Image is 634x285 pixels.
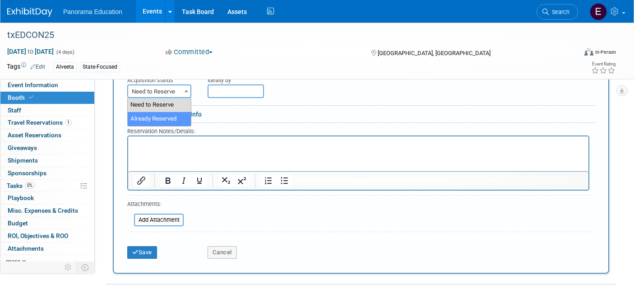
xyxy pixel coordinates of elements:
[8,207,78,214] span: Misc. Expenses & Credits
[8,144,37,151] span: Giveaways
[0,180,94,192] a: Tasks0%
[134,174,149,187] button: Insert/edit link
[595,49,616,56] div: In-Person
[8,131,61,139] span: Asset Reservations
[8,245,44,252] span: Attachments
[8,157,38,164] span: Shipments
[176,174,191,187] button: Italic
[127,200,184,210] div: Attachments:
[25,182,35,189] span: 0%
[590,3,607,20] img: External Events Calendar
[0,192,94,204] a: Playbook
[591,62,615,66] div: Event Rating
[192,174,207,187] button: Underline
[378,50,491,56] span: [GEOGRAPHIC_DATA], [GEOGRAPHIC_DATA]
[128,98,191,112] li: Need to Reserve
[537,4,578,20] a: Search
[208,246,237,259] button: Cancel
[0,255,94,267] a: more
[56,49,74,55] span: (4 days)
[0,154,94,167] a: Shipments
[26,48,35,55] span: to
[7,47,54,56] span: [DATE] [DATE]
[8,107,21,114] span: Staff
[0,230,94,242] a: ROI, Objectives & ROO
[160,174,176,187] button: Bold
[277,174,292,187] button: Bullet list
[4,27,564,43] div: txEDCON25
[127,246,157,259] button: Save
[0,79,94,91] a: Event Information
[128,136,588,171] iframe: Rich Text Area
[0,217,94,229] a: Budget
[65,119,72,126] span: 1
[7,8,52,17] img: ExhibitDay
[218,174,234,187] button: Subscript
[526,47,616,61] div: Event Format
[0,167,94,179] a: Sponsorships
[8,119,72,126] span: Travel Reservations
[7,182,35,189] span: Tasks
[8,194,34,201] span: Playbook
[63,8,122,15] span: Panorama Education
[30,64,45,70] a: Edit
[0,243,94,255] a: Attachments
[584,48,593,56] img: Format-Inperson.png
[127,84,191,98] span: Need to Reserve
[128,85,190,98] span: Need to Reserve
[261,174,276,187] button: Numbered list
[76,262,95,273] td: Toggle Event Tabs
[8,81,58,89] span: Event Information
[8,169,46,177] span: Sponsorships
[162,47,216,57] button: Committed
[60,262,76,273] td: Personalize Event Tab Strip
[8,220,28,227] span: Budget
[8,232,68,239] span: ROI, Objectives & ROO
[0,104,94,117] a: Staff
[0,92,94,104] a: Booth
[0,117,94,129] a: Travel Reservations1
[8,94,35,101] span: Booth
[127,126,589,135] div: Reservation Notes/Details:
[80,62,120,72] div: State-Focused
[6,257,20,265] span: more
[128,112,191,126] li: Already Reserved
[53,62,77,72] div: Alveeta
[0,129,94,141] a: Asset Reservations
[29,95,33,100] i: Booth reservation complete
[0,205,94,217] a: Misc. Expenses & Credits
[0,142,94,154] a: Giveaways
[234,174,250,187] button: Superscript
[549,9,569,15] span: Search
[7,62,45,72] td: Tags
